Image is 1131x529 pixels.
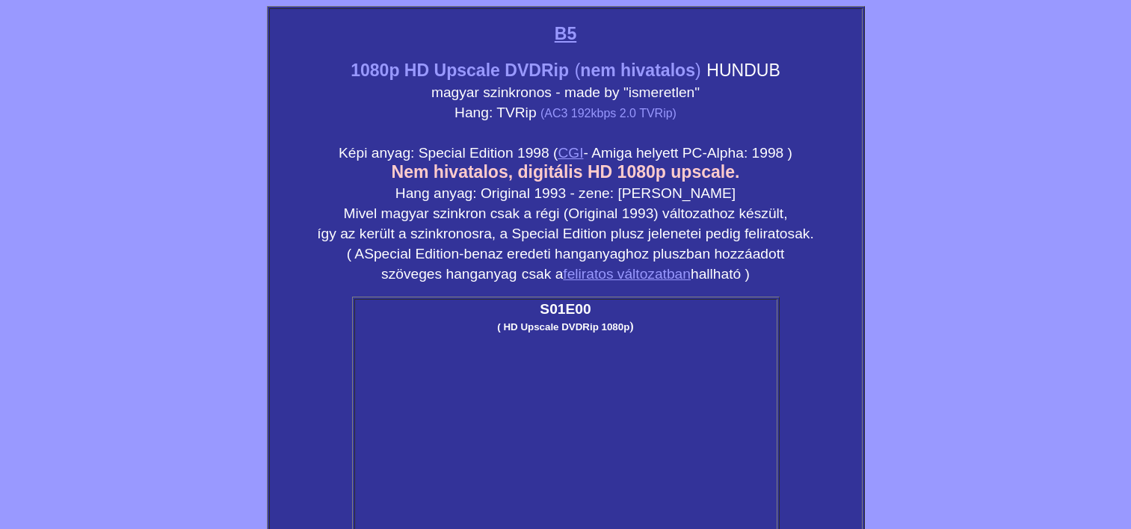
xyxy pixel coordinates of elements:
small: 1080p HD Upscale DVDRip [351,61,569,80]
small: (AC3 192kbps 2.0 TVRip) [540,107,677,120]
span: magyar szinkronos - made by "ismeretlen" [431,84,700,100]
small: ( ) [575,61,701,80]
small: Képi anyag: Special Edition 1998 ( - Amiga helyett PC-Alpha: 1998 ) Hang anyag: Original 1993 - z... [317,145,813,241]
span: nem hivatalos [580,61,695,80]
span: ) [629,320,633,332]
span: Nem hivatalos, digitális HD 1080p upscale. [392,162,740,182]
a: CGI [558,145,583,161]
small: Special Edition-ben [364,246,487,262]
small: ( A [347,246,364,262]
small: csak a hallható ) [522,266,750,282]
small: ( HD Upscale DVDRip 1080p [497,321,629,332]
small: az eredeti hanganyaghoz pluszban hozzáadott szöveges hanganyag [381,246,784,282]
span: Hang: TVRip [454,105,537,120]
span: HUNDUB [706,61,780,80]
a: feliratos változatban [563,266,691,282]
a: B5 [555,24,576,43]
span: S01E00 [540,301,591,317]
